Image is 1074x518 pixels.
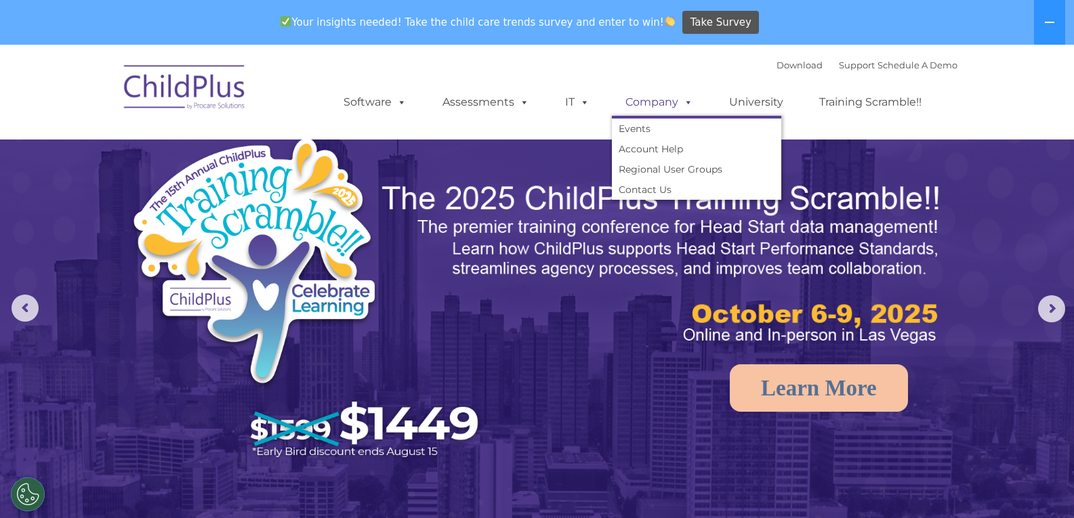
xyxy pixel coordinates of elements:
a: IT [552,89,603,116]
a: Take Survey [682,11,759,35]
a: University [716,89,797,116]
a: Schedule A Demo [877,60,957,70]
span: Phone number [188,145,246,155]
span: Your insights needed! Take the child care trends survey and enter to win! [275,9,681,35]
a: Learn More [730,364,908,412]
a: Contact Us [612,179,781,200]
a: Company [612,89,707,116]
a: Regional User Groups [612,159,781,179]
a: Account Help [612,139,781,159]
img: ChildPlus by Procare Solutions [117,56,253,123]
a: Training Scramble!! [806,89,935,116]
iframe: Chat Widget [852,372,1074,518]
a: Software [330,89,420,116]
button: Cookies Settings [11,477,45,511]
a: Support [839,60,875,70]
a: Download [777,60,823,70]
span: Last name [188,89,230,100]
a: Events [612,118,781,139]
img: ✅ [281,16,291,26]
img: 👏 [665,16,675,26]
span: Take Survey [690,11,751,35]
a: Assessments [429,89,543,116]
font: | [777,60,957,70]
